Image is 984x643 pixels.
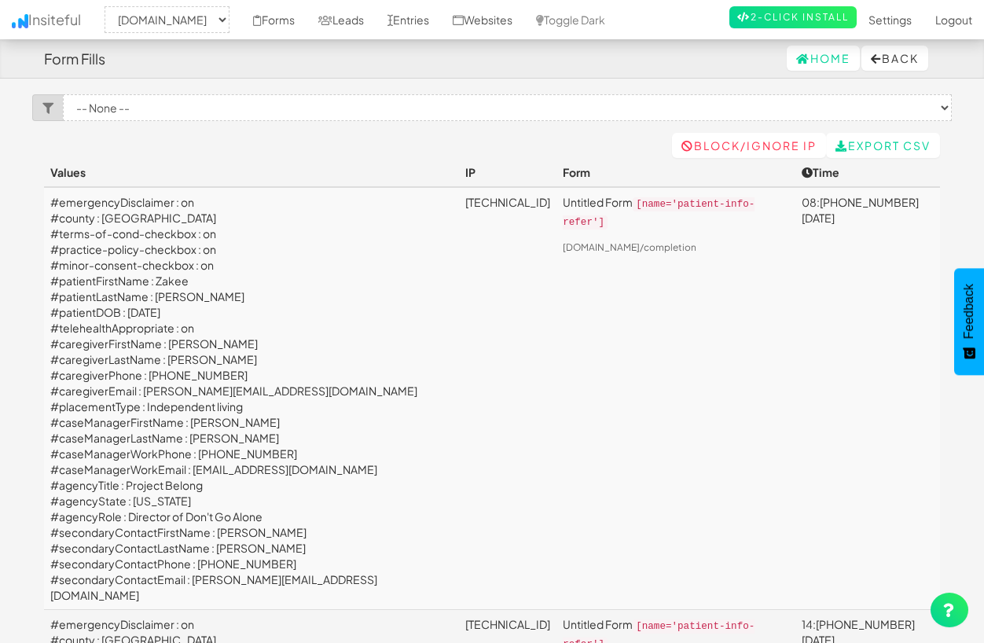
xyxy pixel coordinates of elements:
h4: Form Fills [44,51,105,67]
td: #emergencyDisclaimer : on #county : [GEOGRAPHIC_DATA] #terms-of-cond-checkbox : on #practice-poli... [44,187,459,610]
a: Block/Ignore IP [672,133,826,158]
code: [name='patient-info-refer'] [563,197,755,230]
img: icon.png [12,14,28,28]
th: Form [556,158,795,187]
td: 08:[PHONE_NUMBER][DATE] [795,187,940,610]
span: Feedback [962,284,976,339]
a: [TECHNICAL_ID] [465,617,550,631]
p: Untitled Form [563,194,789,230]
a: [TECHNICAL_ID] [465,195,550,209]
button: Back [861,46,928,71]
a: 2-Click Install [729,6,857,28]
a: Export CSV [826,133,940,158]
th: Values [44,158,459,187]
a: [DOMAIN_NAME]/completion [563,241,696,253]
th: Time [795,158,940,187]
th: IP [459,158,556,187]
button: Feedback - Show survey [954,268,984,375]
a: Home [787,46,860,71]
